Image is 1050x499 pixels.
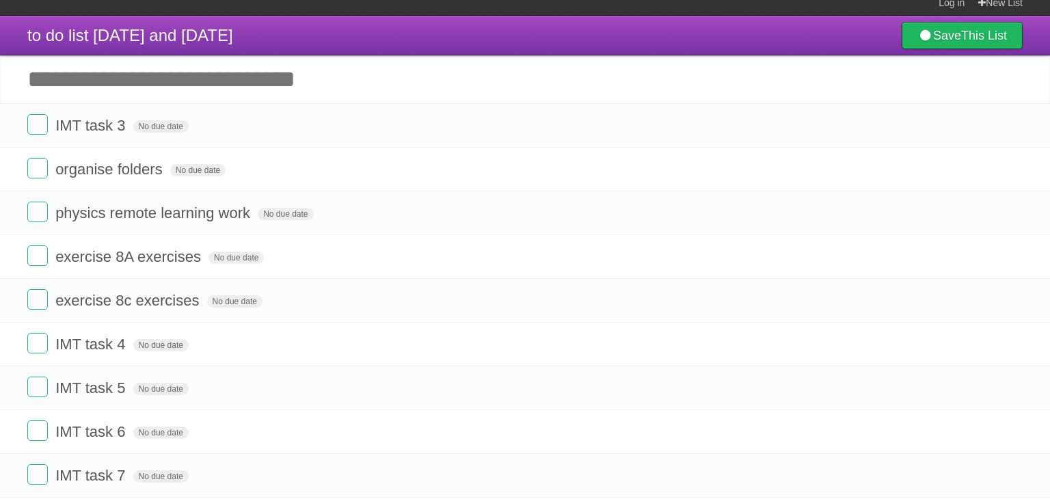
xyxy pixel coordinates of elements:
label: Done [27,289,48,310]
span: No due date [133,470,189,483]
span: exercise 8c exercises [55,292,202,309]
span: No due date [133,427,189,439]
span: No due date [258,208,313,220]
label: Done [27,377,48,397]
span: No due date [170,164,226,176]
label: Done [27,158,48,178]
span: IMT task 3 [55,117,129,134]
span: IMT task 7 [55,467,129,484]
label: Done [27,420,48,441]
span: IMT task 5 [55,379,129,396]
span: No due date [133,120,189,133]
label: Done [27,333,48,353]
span: No due date [133,383,189,395]
label: Done [27,464,48,485]
span: physics remote learning work [55,204,254,221]
span: organise folders [55,161,166,178]
span: No due date [207,295,262,308]
a: SaveThis List [902,22,1023,49]
label: Done [27,114,48,135]
span: to do list [DATE] and [DATE] [27,26,233,44]
span: No due date [208,252,264,264]
label: Done [27,245,48,266]
label: Done [27,202,48,222]
span: IMT task 6 [55,423,129,440]
span: exercise 8A exercises [55,248,204,265]
b: This List [961,29,1007,42]
span: IMT task 4 [55,336,129,353]
span: No due date [133,339,189,351]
